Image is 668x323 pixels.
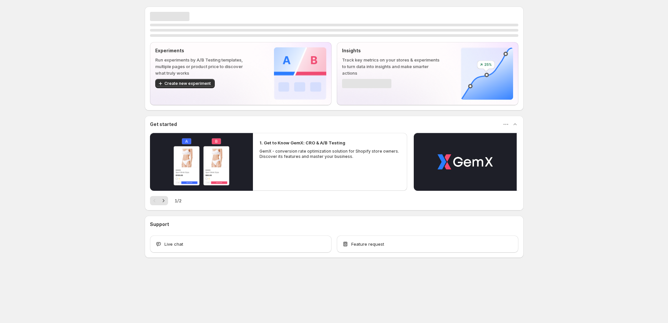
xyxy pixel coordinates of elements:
h3: Get started [150,121,177,128]
img: Experiments [274,47,326,100]
nav: Pagination [150,196,168,205]
p: Insights [342,47,440,54]
span: Live chat [164,241,183,247]
button: Create new experiment [155,79,215,88]
p: GemX - conversion rate optimization solution for Shopify store owners. Discover its features and ... [260,149,401,159]
img: Insights [461,47,513,100]
p: Run experiments by A/B Testing templates, multiple pages or product price to discover what truly ... [155,57,253,76]
h2: 1. Get to Know GemX: CRO & A/B Testing [260,139,345,146]
p: Track key metrics on your stores & experiments to turn data into insights and make smarter actions [342,57,440,76]
span: Create new experiment [164,81,211,86]
button: Play video [414,133,517,191]
h3: Support [150,221,169,228]
span: 1 / 2 [175,197,182,204]
span: Feature request [351,241,384,247]
button: Next [159,196,168,205]
p: Experiments [155,47,253,54]
button: Play video [150,133,253,191]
